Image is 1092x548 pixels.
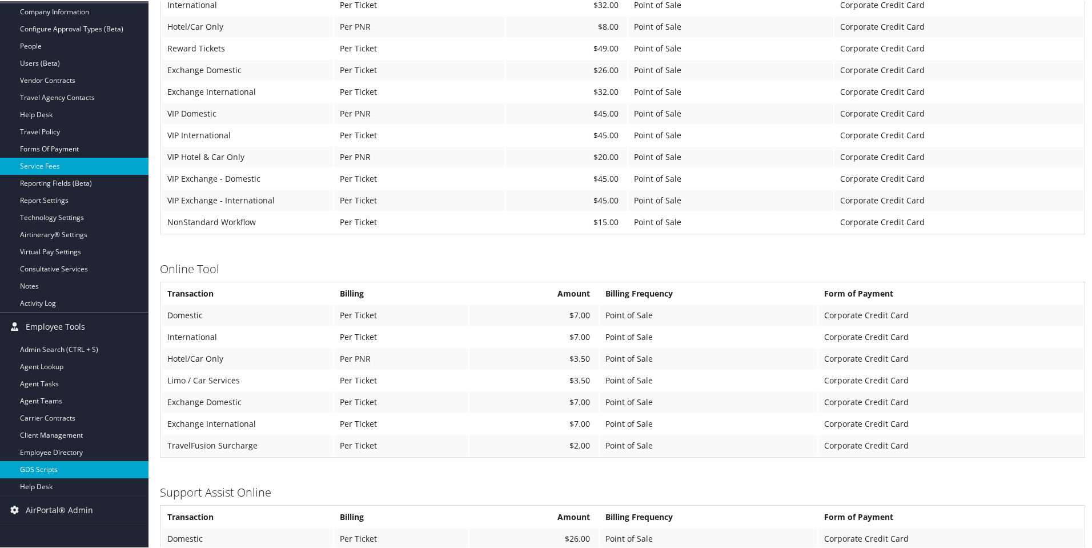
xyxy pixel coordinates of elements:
[334,37,505,58] td: Per Ticket
[818,347,1083,368] td: Corporate Credit Card
[600,434,817,455] td: Point of Sale
[818,326,1083,346] td: Corporate Credit Card
[162,304,333,325] td: Domestic
[26,311,85,340] span: Employee Tools
[334,347,468,368] td: Per PNR
[834,15,1083,36] td: Corporate Credit Card
[162,413,333,433] td: Exchange International
[628,124,833,145] td: Point of Sale
[469,413,599,433] td: $7.00
[506,59,628,79] td: $26.00
[628,189,833,210] td: Point of Sale
[506,15,628,36] td: $8.00
[628,37,833,58] td: Point of Sale
[334,413,468,433] td: Per Ticket
[818,527,1083,548] td: Corporate Credit Card
[628,59,833,79] td: Point of Sale
[162,15,333,36] td: Hotel/Car Only
[600,527,817,548] td: Point of Sale
[162,347,333,368] td: Hotel/Car Only
[162,326,333,346] td: International
[162,124,333,145] td: VIP International
[334,326,468,346] td: Per Ticket
[506,124,628,145] td: $45.00
[834,102,1083,123] td: Corporate Credit Card
[600,347,817,368] td: Point of Sale
[628,15,833,36] td: Point of Sale
[834,59,1083,79] td: Corporate Credit Card
[162,211,333,231] td: NonStandard Workflow
[818,304,1083,325] td: Corporate Credit Card
[600,304,817,325] td: Point of Sale
[162,167,333,188] td: VIP Exchange - Domestic
[334,124,505,145] td: Per Ticket
[834,189,1083,210] td: Corporate Credit Card
[600,413,817,433] td: Point of Sale
[162,506,333,526] th: Transaction
[506,211,628,231] td: $15.00
[334,146,505,166] td: Per PNR
[834,124,1083,145] td: Corporate Credit Card
[162,189,333,210] td: VIP Exchange - International
[469,391,599,411] td: $7.00
[469,326,599,346] td: $7.00
[818,434,1083,455] td: Corporate Credit Card
[834,167,1083,188] td: Corporate Credit Card
[818,506,1083,526] th: Form of Payment
[600,282,817,303] th: Billing Frequency
[628,167,833,188] td: Point of Sale
[26,495,93,523] span: AirPortal® Admin
[334,15,505,36] td: Per PNR
[506,146,628,166] td: $20.00
[160,260,1085,276] h3: Online Tool
[162,146,333,166] td: VIP Hotel & Car Only
[834,81,1083,101] td: Corporate Credit Card
[334,434,468,455] td: Per Ticket
[628,102,833,123] td: Point of Sale
[334,189,505,210] td: Per Ticket
[160,483,1085,499] h3: Support Assist Online
[334,167,505,188] td: Per Ticket
[818,282,1083,303] th: Form of Payment
[469,434,599,455] td: $2.00
[600,369,817,390] td: Point of Sale
[334,391,468,411] td: Per Ticket
[162,102,333,123] td: VIP Domestic
[469,347,599,368] td: $3.50
[818,369,1083,390] td: Corporate Credit Card
[334,304,468,325] td: Per Ticket
[162,81,333,101] td: Exchange International
[162,527,333,548] td: Domestic
[334,527,468,548] td: Per Ticket
[162,391,333,411] td: Exchange Domestic
[334,369,468,390] td: Per Ticket
[506,167,628,188] td: $45.00
[506,81,628,101] td: $32.00
[334,81,505,101] td: Per Ticket
[834,146,1083,166] td: Corporate Credit Card
[834,211,1083,231] td: Corporate Credit Card
[162,59,333,79] td: Exchange Domestic
[834,37,1083,58] td: Corporate Credit Card
[334,102,505,123] td: Per PNR
[506,102,628,123] td: $45.00
[469,282,599,303] th: Amount
[628,146,833,166] td: Point of Sale
[506,37,628,58] td: $49.00
[469,369,599,390] td: $3.50
[469,527,599,548] td: $26.00
[600,506,817,526] th: Billing Frequency
[469,304,599,325] td: $7.00
[628,81,833,101] td: Point of Sale
[469,506,599,526] th: Amount
[818,413,1083,433] td: Corporate Credit Card
[600,326,817,346] td: Point of Sale
[162,282,333,303] th: Transaction
[334,59,505,79] td: Per Ticket
[334,282,468,303] th: Billing
[334,211,505,231] td: Per Ticket
[162,369,333,390] td: Limo / Car Services
[162,434,333,455] td: TravelFusion Surcharge
[818,391,1083,411] td: Corporate Credit Card
[334,506,468,526] th: Billing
